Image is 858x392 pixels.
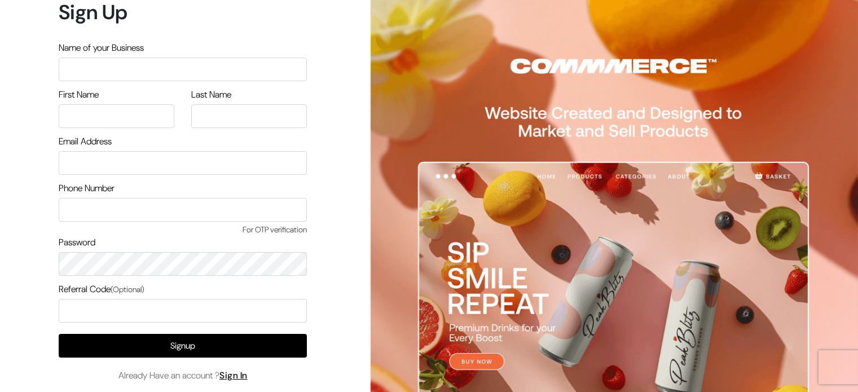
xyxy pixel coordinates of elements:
[59,88,99,102] label: First Name
[59,224,307,236] span: For OTP verification
[59,283,144,296] label: Referral Code
[59,236,95,249] label: Password
[111,284,144,294] span: (Optional)
[59,182,115,195] label: Phone Number
[191,88,231,102] label: Last Name
[59,334,307,358] button: Signup
[59,135,112,148] label: Email Address
[59,41,144,55] label: Name of your Business
[219,369,248,381] a: Sign In
[118,369,248,382] span: Already Have an account ?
